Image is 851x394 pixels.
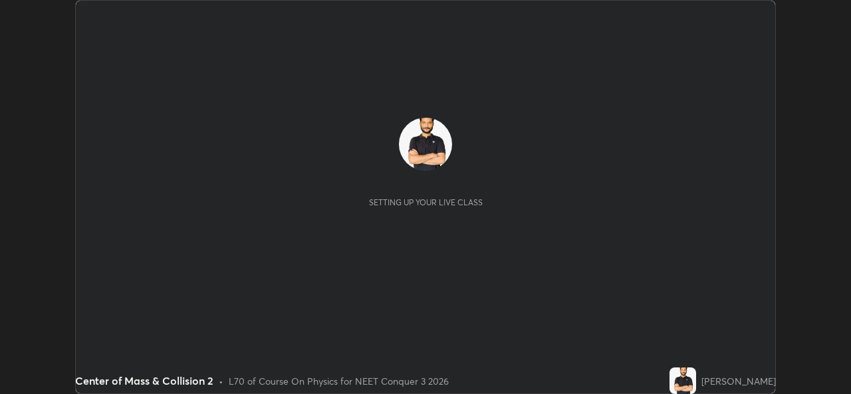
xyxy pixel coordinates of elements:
[701,374,776,388] div: [PERSON_NAME]
[75,373,213,389] div: Center of Mass & Collision 2
[369,197,483,207] div: Setting up your live class
[399,118,452,171] img: 9b132aa6584040628f3b4db6e16b22c9.jpg
[229,374,449,388] div: L70 of Course On Physics for NEET Conquer 3 2026
[669,367,696,394] img: 9b132aa6584040628f3b4db6e16b22c9.jpg
[219,374,223,388] div: •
